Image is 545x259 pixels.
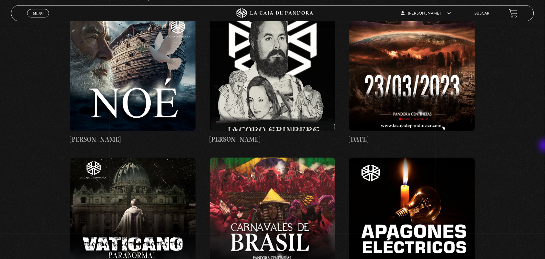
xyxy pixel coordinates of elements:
h4: [PERSON_NAME] [210,135,335,145]
span: Menu [33,11,44,15]
a: [DATE] [349,15,475,145]
span: Cerrar [31,17,46,21]
a: [PERSON_NAME] [70,15,196,145]
a: Buscar [475,12,490,16]
span: [PERSON_NAME] [401,12,451,16]
a: View your shopping cart [509,9,518,18]
h4: [DATE] [349,135,475,145]
h4: [PERSON_NAME] [70,135,196,145]
a: [PERSON_NAME] [210,15,335,145]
